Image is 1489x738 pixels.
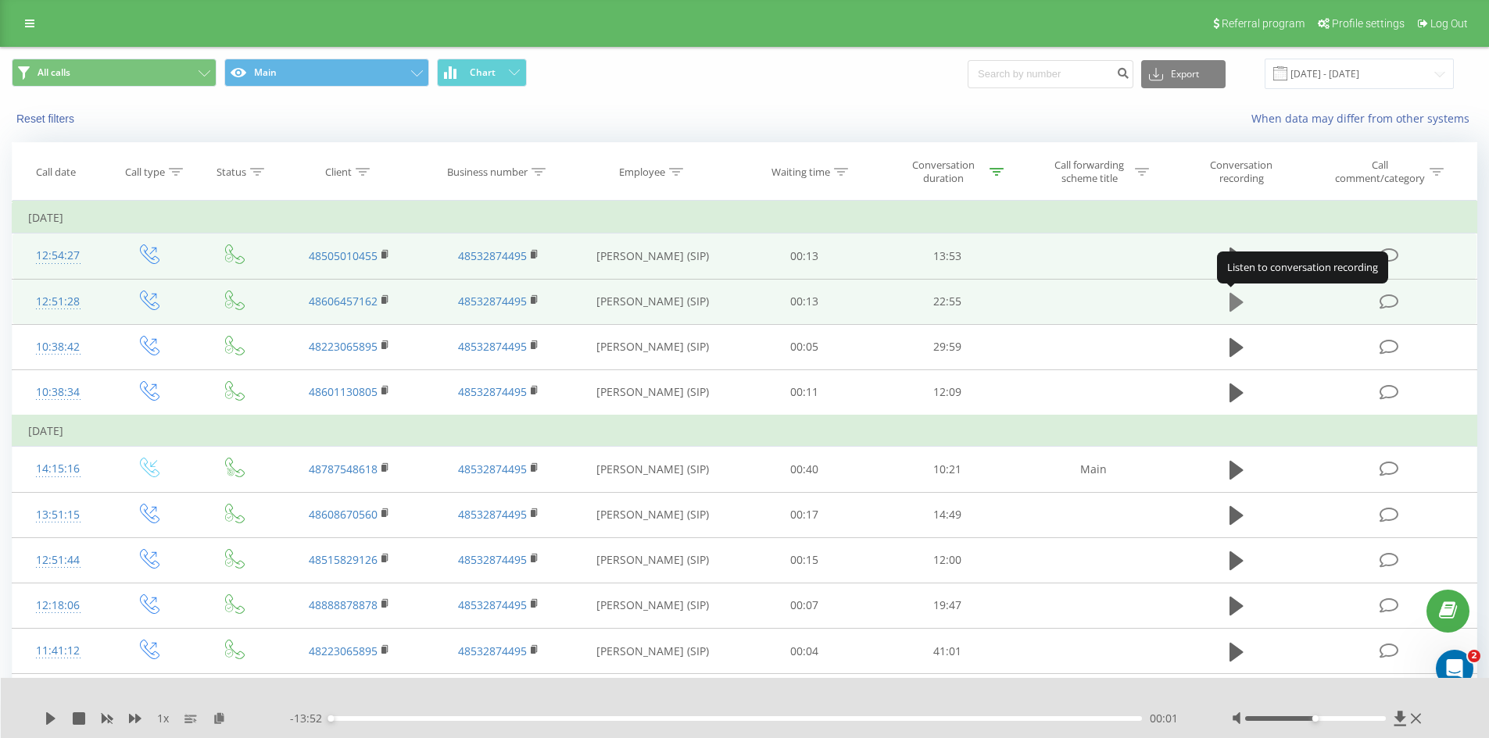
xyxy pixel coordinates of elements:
td: 13:53 [876,234,1019,279]
div: Call comment/category [1334,159,1426,185]
a: 48532874495 [458,507,527,522]
td: 29:59 [876,324,1019,369]
td: 00:17 [733,492,876,537]
a: 48532874495 [458,597,527,612]
td: 10:21 [876,447,1019,492]
td: 41:01 [876,629,1019,674]
div: Accessibility label [328,715,334,722]
a: 48532874495 [458,462,527,476]
div: Accessibility label [1312,715,1319,722]
span: - 13:52 [290,711,330,726]
button: All calls [12,59,217,87]
div: 14:15:16 [28,454,88,484]
span: 00:01 [1150,711,1178,726]
span: 1 x [157,711,169,726]
div: 11:41:12 [28,636,88,666]
td: [PERSON_NAME] (SIP) [573,447,733,492]
div: Call type [125,166,165,179]
button: Chart [437,59,527,87]
button: Reset filters [12,112,82,126]
td: 14:49 [876,492,1019,537]
div: Status [217,166,246,179]
td: 00:40 [733,447,876,492]
a: 48515829126 [309,552,378,567]
button: Export [1141,60,1226,88]
span: 2 [1468,650,1480,662]
td: 10:21 [876,674,1019,720]
a: When data may differ from other systems [1251,111,1477,126]
a: 48532874495 [458,644,527,658]
td: 00:11 [733,369,876,415]
div: 12:51:28 [28,287,88,317]
div: Call forwarding scheme title [1047,159,1131,185]
td: 22:55 [876,279,1019,324]
td: 12:00 [876,537,1019,583]
span: Log Out [1430,17,1468,30]
td: [PERSON_NAME] (SIP) [573,279,733,324]
div: 12:51:44 [28,545,88,576]
td: 00:13 [733,234,876,279]
td: [PERSON_NAME] (SIP) [573,583,733,628]
td: [PERSON_NAME] (SIP) [573,492,733,537]
a: 48505010455 [309,248,378,263]
a: 48532874495 [458,339,527,354]
div: 13:51:15 [28,500,88,530]
span: Profile settings [1332,17,1405,30]
a: 48608670560 [309,507,378,522]
a: 48532874495 [458,384,527,399]
a: 48532874495 [458,294,527,308]
div: Business number [447,166,528,179]
input: Search by number [968,60,1133,88]
div: Client [325,166,352,179]
div: Conversation duration [902,159,986,185]
td: [DATE] [13,202,1477,234]
a: 48532874495 [458,248,527,263]
div: Waiting time [771,166,830,179]
td: [PERSON_NAME] (SIP) [573,369,733,415]
td: 00:07 [733,674,876,720]
td: [PERSON_NAME] (SIP) [573,537,733,583]
div: Call date [36,166,76,179]
td: 00:07 [733,583,876,628]
td: [PERSON_NAME] (SIP) [573,629,733,674]
a: 48223065895 [309,339,378,354]
span: Referral program [1222,17,1305,30]
span: All calls [38,66,70,79]
div: 12:54:27 [28,241,88,271]
td: 19:47 [876,583,1019,628]
a: 48888878878 [309,597,378,612]
td: 00:05 [733,324,876,369]
span: Chart [470,67,496,78]
div: 10:38:34 [28,377,88,408]
td: 00:13 [733,279,876,324]
td: 00:04 [733,629,876,674]
iframe: Intercom live chat [1436,650,1473,687]
div: Conversation recording [1190,159,1292,185]
a: 48606457162 [309,294,378,308]
div: Listen to conversation recording [1217,251,1388,283]
td: [DATE] [13,415,1477,447]
a: 48223065895 [309,644,378,658]
td: [PERSON_NAME] (SIP) [573,324,733,369]
td: [PERSON_NAME] (SIP) [573,234,733,279]
td: [PERSON_NAME] (SIP) [573,674,733,720]
div: Employee [619,166,665,179]
a: 48532874495 [458,552,527,567]
a: 48601130805 [309,384,378,399]
td: 00:15 [733,537,876,583]
div: 12:18:06 [28,590,88,621]
td: 12:09 [876,369,1019,415]
div: 10:38:42 [28,332,88,362]
a: 48787548618 [309,462,378,476]
button: Main [224,59,429,87]
td: Main [1018,447,1167,492]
